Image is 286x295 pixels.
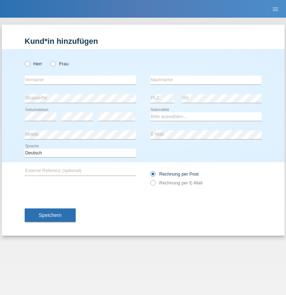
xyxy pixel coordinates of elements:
label: Rechnung per Post [150,171,199,177]
i: menu [272,6,279,13]
input: Frau [51,61,55,66]
span: Speichern [39,212,62,218]
label: Herr [25,61,42,66]
input: Rechnung per E-Mail [150,180,155,189]
label: Frau [51,61,69,66]
button: Speichern [25,208,76,222]
h1: Kund*in hinzufügen [25,37,262,46]
label: Rechnung per E-Mail [150,180,203,185]
input: Herr [25,61,29,66]
input: Rechnung per Post [150,171,155,180]
a: menu [268,7,282,11]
